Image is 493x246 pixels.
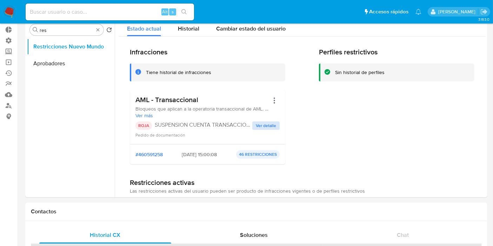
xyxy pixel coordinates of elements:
[33,27,38,33] button: Buscar
[480,8,488,15] a: Salir
[172,8,174,15] span: s
[106,27,112,35] button: Volver al orden por defecto
[27,38,115,55] button: Restricciones Nuevo Mundo
[397,231,409,239] span: Chat
[26,7,194,16] input: Buscar usuario o caso...
[40,27,94,33] input: Buscar
[438,8,478,15] p: ludmila.lanatti@mercadolibre.com
[240,231,268,239] span: Soluciones
[369,8,408,15] span: Accesos rápidos
[162,8,168,15] span: Alt
[90,231,121,239] span: Historial CX
[415,9,421,15] a: Notificaciones
[95,27,101,33] button: Borrar
[27,55,115,72] button: Aprobadores
[177,7,191,17] button: search-icon
[478,16,489,22] span: 3.163.0
[31,208,482,215] h1: Contactos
